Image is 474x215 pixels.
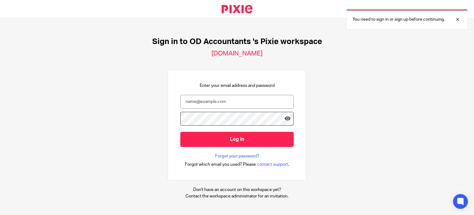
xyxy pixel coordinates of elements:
[185,161,289,168] div: .
[180,95,294,109] input: name@example.com
[180,132,294,147] input: Log in
[185,161,256,168] span: Forgot which email you used? Please
[353,16,445,22] p: You need to sign in or sign up before continuing.
[211,50,263,58] h2: [DOMAIN_NAME]
[215,153,259,159] a: Forgot your password?
[186,187,288,193] p: Don't have an account on this workspace yet?
[186,193,288,199] p: Contact the workspace administrator for an invitation.
[257,161,288,168] span: contact support
[200,83,275,89] p: Enter your email address and password
[152,37,322,47] h1: Sign in to OD Accountants 's Pixie workspace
